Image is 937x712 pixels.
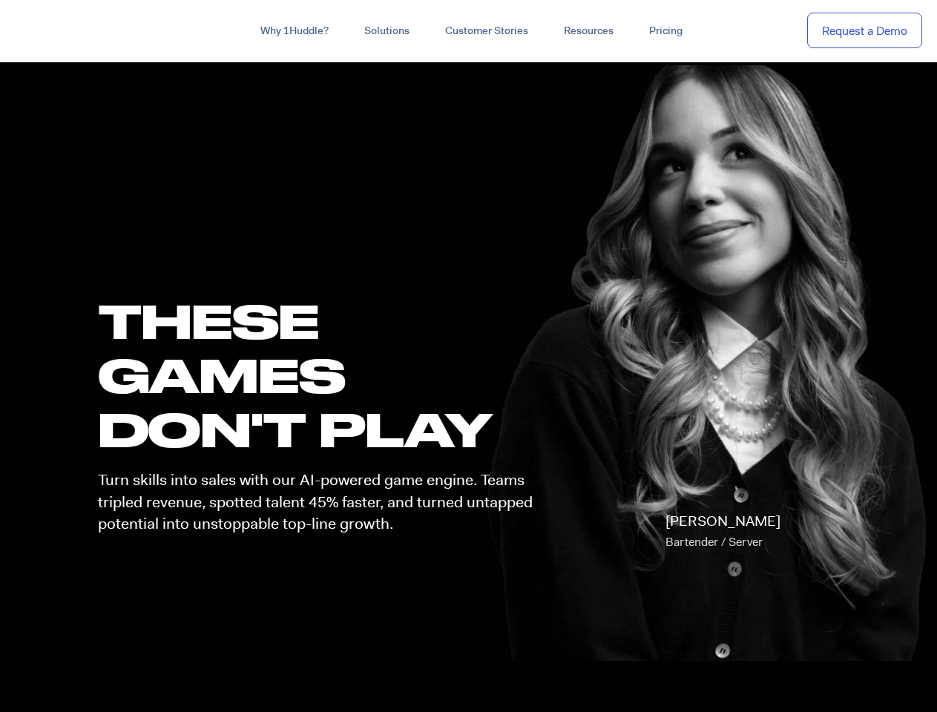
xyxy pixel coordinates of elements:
a: Why 1Huddle? [243,18,346,44]
a: Solutions [346,18,427,44]
p: Turn skills into sales with our AI-powered game engine. Teams tripled revenue, spotted talent 45%... [98,469,546,535]
a: Pricing [631,18,700,44]
a: Request a Demo [807,13,922,49]
a: Customer Stories [427,18,546,44]
p: [PERSON_NAME] [665,511,780,553]
img: ... [15,16,121,44]
h1: these GAMES DON'T PLAY [98,294,546,457]
a: Resources [546,18,631,44]
span: Bartender / Server [665,534,763,550]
